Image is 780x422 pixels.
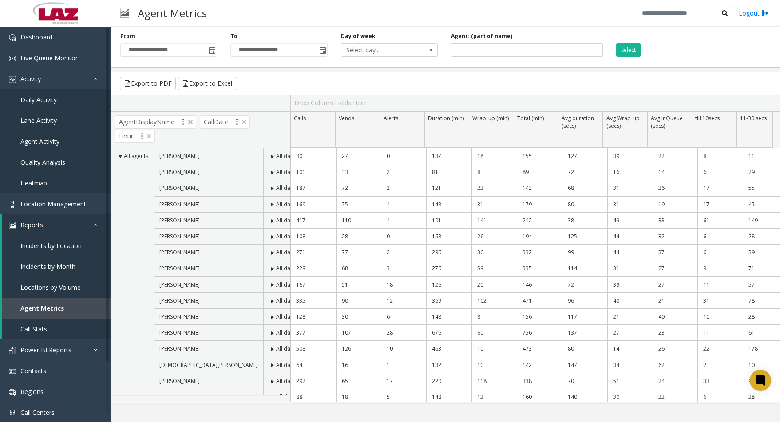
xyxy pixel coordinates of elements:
td: 17 [381,373,426,389]
td: 59 [471,260,517,276]
td: 142 [517,357,562,373]
td: 12 [381,293,426,309]
td: 33 [697,373,743,389]
span: All dates [276,313,298,320]
td: 11 [697,277,743,293]
td: 125 [562,229,607,245]
td: 62 [653,357,698,373]
span: Quality Analysis [20,158,65,166]
td: 167 [291,277,336,293]
img: 'icon' [9,201,16,208]
span: Location Management [20,200,86,208]
span: Activity [20,75,41,83]
span: AgentDisplayName [115,115,196,129]
td: 68 [336,260,381,276]
span: All dates [276,168,298,176]
td: 169 [291,197,336,213]
td: 3 [381,260,426,276]
td: 89 [517,164,562,180]
span: CallDate [200,115,250,129]
a: Call Stats [2,319,111,339]
a: Incidents by Month [2,256,111,277]
td: 146 [517,277,562,293]
td: 18 [471,148,517,164]
span: All dates [276,233,298,240]
td: 26 [653,180,698,196]
td: 22 [697,341,743,357]
td: 31 [607,197,653,213]
button: Export to Excel [178,77,236,90]
span: Incidents by Location [20,241,82,250]
td: 676 [426,325,471,341]
img: 'icon' [9,368,16,375]
td: 6 [697,389,743,405]
td: 271 [291,245,336,260]
span: Incidents by Month [20,262,75,271]
td: 6 [381,309,426,325]
td: 22 [653,148,698,164]
td: 8 [471,164,517,180]
span: [PERSON_NAME] [159,168,200,176]
td: 229 [291,260,336,276]
td: 121 [426,180,471,196]
span: Drop Column Fields Here [294,99,367,107]
td: 16 [607,164,653,180]
td: 4 [381,197,426,213]
td: 30 [336,309,381,325]
span: Reports [20,221,43,229]
span: till 10secs [695,114,720,122]
td: 194 [517,229,562,245]
span: All dates [276,361,298,369]
span: Toggle popup [317,44,327,56]
td: 140 [562,389,607,405]
a: Locations by Volume [2,277,111,298]
td: 147 [562,357,607,373]
label: From [120,32,135,40]
td: 30 [607,389,653,405]
td: 114 [562,260,607,276]
td: 18 [336,389,381,405]
td: 31 [471,197,517,213]
td: 242 [517,213,562,229]
td: 75 [336,197,381,213]
td: 22 [653,389,698,405]
td: 12 [471,389,517,405]
td: 16 [336,357,381,373]
span: 11-30 secs [740,114,767,122]
span: [PERSON_NAME] [159,377,200,385]
label: Agent: (part of name) [451,32,512,40]
td: 51 [336,277,381,293]
td: 335 [517,260,562,276]
span: All dates [276,152,298,160]
td: 28 [336,229,381,245]
span: Toggle popup [207,44,217,56]
td: 156 [517,309,562,325]
td: 2 [381,180,426,196]
td: 72 [336,180,381,196]
td: 108 [291,229,336,245]
td: 26 [471,229,517,245]
span: Heatmap [20,179,47,187]
td: 0 [381,148,426,164]
td: 24 [653,373,698,389]
td: 90 [336,293,381,309]
td: 18 [381,277,426,293]
span: Call Stats [20,325,47,333]
td: 187 [291,180,336,196]
span: [PERSON_NAME] [159,201,200,208]
h3: Agent Metrics [133,2,211,24]
td: 10 [697,309,743,325]
td: 10 [381,341,426,357]
td: 49 [607,213,653,229]
td: 471 [517,293,562,309]
img: 'icon' [9,389,16,396]
td: 417 [291,213,336,229]
span: Daily Activity [20,95,57,104]
td: 101 [426,213,471,229]
td: 33 [336,164,381,180]
td: 77 [336,245,381,260]
td: 117 [562,309,607,325]
td: 369 [426,293,471,309]
td: 61 [697,213,743,229]
span: [PERSON_NAME] [159,248,200,256]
